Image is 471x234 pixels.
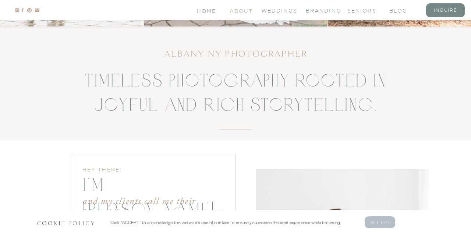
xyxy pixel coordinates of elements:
i: and my clients call me their hype girl for a reason. [82,197,196,218]
h2: Timeless photography rooted in joyful and rich storytelling. [66,68,405,109]
a: blog [389,7,419,13]
h1: Albany ny Photographer [98,49,373,63]
p: Click “ACCEPT” to acknowledge this website’s use of cookies to ensure you receive the best experi... [110,219,355,226]
h3: Cookie policy [37,219,99,226]
p: Hey there! [82,166,219,175]
a: seniors [347,7,377,13]
a: branding [306,7,335,13]
p: AcCEPT [369,219,391,226]
a: About [230,7,252,14]
a: Home [197,7,217,14]
h2: I’m [PERSON_NAME]- [82,172,219,191]
a: Weddings [261,7,291,13]
a: inquire [431,7,460,13]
